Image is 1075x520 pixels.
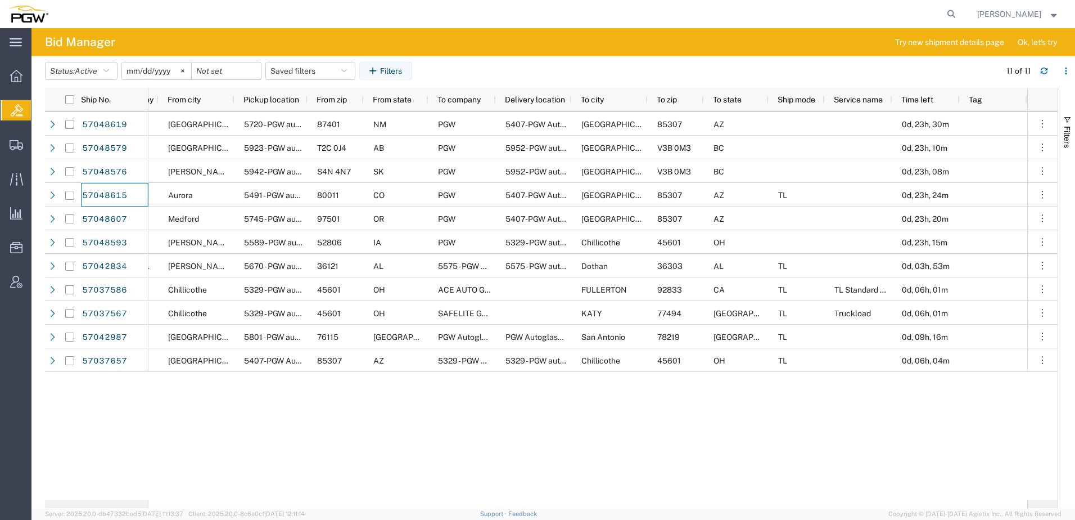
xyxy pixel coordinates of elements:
[657,356,681,365] span: 45601
[317,167,351,176] span: S4N 4N7
[141,510,183,517] span: [DATE] 11:13:37
[480,510,508,517] a: Support
[969,95,982,104] span: Tag
[902,120,949,129] span: 0d, 23h, 30m
[244,144,407,153] span: 5923 - PGW autoglass - Calgary
[265,62,355,80] button: Saved filters
[244,356,372,365] span: 5407-PGW Autoglass -Phoenix Hub
[244,238,408,247] span: 5589 - PGW autoglass - Davenport
[581,333,625,342] span: San Antonio
[373,95,412,104] span: From state
[888,509,1062,519] span: Copyright © [DATE]-[DATE] Agistix Inc., All Rights Reserved
[82,116,128,134] a: 57048619
[1063,126,1072,148] span: Filters
[508,510,537,517] a: Feedback
[902,309,948,318] span: 0d, 06h, 01m
[778,333,787,342] span: TL
[657,309,681,318] span: 77494
[902,285,948,294] span: 0d, 06h, 01m
[657,144,691,153] span: V3B 0M3
[244,120,406,129] span: 5720 - PGW autoglass - Farmington
[317,309,341,318] span: 45601
[713,333,794,342] span: TX
[82,140,128,158] a: 57048579
[244,333,423,342] span: 5801 - PGW autoglass - Fort Worth Hub
[505,262,615,271] span: 5575 - PGW autoglass - Dothan
[713,95,742,104] span: To state
[505,191,634,200] span: 5407-PGW Autoglass -Phoenix Hub
[82,163,128,181] a: 57048576
[505,214,634,223] span: 5407-PGW Autoglass -Phoenix Hub
[902,167,949,176] span: 0d, 23h, 08m
[657,214,682,223] span: 85307
[359,62,412,80] button: Filters
[581,285,627,294] span: FULLERTON
[244,214,407,223] span: 5745 - PGW autoglass - Medford
[82,329,128,347] a: 57042987
[168,309,207,318] span: Chillicothe
[243,95,299,104] span: Pickup location
[1006,65,1031,77] div: 11 of 11
[657,167,691,176] span: V3B 0M3
[82,305,128,323] a: 57037567
[373,309,385,318] span: OH
[505,333,687,342] span: PGW Autoglass-AMG San Antonio 5805
[902,356,950,365] span: 0d, 06h, 04m
[317,285,341,294] span: 45601
[902,214,948,223] span: 0d, 23h, 20m
[317,95,347,104] span: From zip
[778,356,787,365] span: TL
[317,238,342,247] span: 52806
[581,144,662,153] span: Port Coquitlam
[373,120,386,129] span: NM
[82,187,128,205] a: 57048615
[657,238,681,247] span: 45601
[244,309,407,318] span: 5329 - PGW autoglass - Chillicothe
[82,234,128,252] a: 57048593
[438,144,455,153] span: PGW
[713,120,724,129] span: AZ
[168,238,232,247] span: Davenport
[317,191,339,200] span: 80011
[778,191,787,200] span: TL
[373,238,381,247] span: IA
[438,356,601,365] span: 5329 - PGW autoglass - Chillicothe
[657,120,682,129] span: 85307
[168,333,249,342] span: Fort Worth
[373,262,383,271] span: AL
[902,144,947,153] span: 0d, 23h, 10m
[317,214,340,223] span: 97501
[45,28,115,56] h4: Bid Manager
[1008,33,1067,51] button: Ok, let's try
[581,95,604,104] span: To city
[902,238,947,247] span: 0d, 23h, 15m
[437,95,481,104] span: To company
[373,333,454,342] span: TX
[581,214,662,223] span: Glendale
[657,262,683,271] span: 36303
[75,66,97,75] span: Active
[895,37,1004,48] span: Try new shipment details page
[834,309,871,318] span: Truckload
[244,262,407,271] span: 5670 - PGW autoglass - Montgomery
[373,214,384,223] span: OR
[657,285,682,294] span: 92833
[713,238,725,247] span: OH
[581,120,662,129] span: Glendale
[192,62,261,79] input: Not set
[713,309,794,318] span: TX
[8,6,48,23] img: logo
[244,167,407,176] span: 5942 - PGW autoglass - Regina
[82,258,128,276] a: 57042834
[657,191,682,200] span: 85307
[657,333,680,342] span: 78219
[317,262,338,271] span: 36121
[168,285,207,294] span: Chillicothe
[778,95,815,104] span: Ship mode
[244,191,406,200] span: 5491 - PGW autoglass - Denver
[82,210,128,228] a: 57048607
[901,95,933,104] span: Time left
[438,262,547,271] span: 5575 - PGW autoglass - Dothan
[977,7,1060,21] button: [PERSON_NAME]
[168,191,193,200] span: Aurora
